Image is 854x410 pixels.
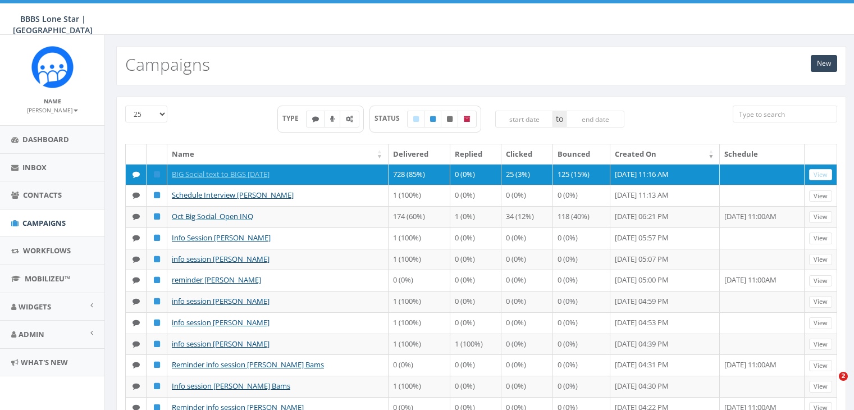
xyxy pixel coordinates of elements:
[389,312,450,334] td: 1 (100%)
[501,354,553,376] td: 0 (0%)
[501,164,553,185] td: 25 (3%)
[133,171,140,178] i: Text SMS
[133,382,140,390] i: Text SMS
[23,245,71,256] span: Workflows
[154,192,160,199] i: Published
[450,312,502,334] td: 0 (0%)
[816,372,843,399] iframe: Intercom live chat
[389,227,450,249] td: 1 (100%)
[154,361,160,368] i: Published
[172,381,290,391] a: Info session [PERSON_NAME] Bams
[154,276,160,284] i: Published
[839,372,848,381] span: 2
[553,376,611,397] td: 0 (0%)
[720,270,805,291] td: [DATE] 11:00AM
[172,254,270,264] a: info session [PERSON_NAME]
[324,111,341,127] label: Ringless Voice Mail
[172,190,294,200] a: Schedule Interview [PERSON_NAME]
[809,254,832,266] a: View
[21,357,68,367] span: What's New
[450,270,502,291] td: 0 (0%)
[424,111,442,127] label: Published
[553,312,611,334] td: 0 (0%)
[167,144,389,164] th: Name: activate to sort column ascending
[610,334,720,355] td: [DATE] 04:39 PM
[501,249,553,270] td: 0 (0%)
[154,171,160,178] i: Published
[501,185,553,206] td: 0 (0%)
[441,111,459,127] label: Unpublished
[172,275,261,285] a: reminder [PERSON_NAME]
[389,164,450,185] td: 728 (85%)
[447,116,453,122] i: Unpublished
[389,270,450,291] td: 0 (0%)
[450,291,502,312] td: 0 (0%)
[610,206,720,227] td: [DATE] 06:21 PM
[133,256,140,263] i: Text SMS
[133,361,140,368] i: Text SMS
[610,270,720,291] td: [DATE] 05:00 PM
[389,185,450,206] td: 1 (100%)
[553,334,611,355] td: 0 (0%)
[450,164,502,185] td: 0 (0%)
[133,234,140,242] i: Text SMS
[501,144,553,164] th: Clicked
[330,116,335,122] i: Ringless Voice Mail
[125,55,210,74] h2: Campaigns
[450,206,502,227] td: 1 (0%)
[133,192,140,199] i: Text SMS
[172,339,270,349] a: info session [PERSON_NAME]
[413,116,419,122] i: Draft
[154,298,160,305] i: Published
[553,206,611,227] td: 118 (40%)
[610,354,720,376] td: [DATE] 04:31 PM
[450,334,502,355] td: 1 (100%)
[610,249,720,270] td: [DATE] 05:07 PM
[458,111,477,127] label: Archived
[133,298,140,305] i: Text SMS
[306,111,325,127] label: Text SMS
[23,190,62,200] span: Contacts
[133,340,140,348] i: Text SMS
[13,13,93,35] span: BBBS Lone Star | [GEOGRAPHIC_DATA]
[22,162,47,172] span: Inbox
[450,185,502,206] td: 0 (0%)
[154,234,160,242] i: Published
[389,376,450,397] td: 1 (100%)
[154,382,160,390] i: Published
[312,116,319,122] i: Text SMS
[610,227,720,249] td: [DATE] 05:57 PM
[720,354,805,376] td: [DATE] 11:00AM
[809,211,832,223] a: View
[346,116,353,122] i: Automated Message
[610,185,720,206] td: [DATE] 11:13 AM
[430,116,436,122] i: Published
[22,134,69,144] span: Dashboard
[720,144,805,164] th: Schedule
[809,339,832,350] a: View
[172,169,270,179] a: BIG Social text to BIGS [DATE]
[450,249,502,270] td: 0 (0%)
[720,206,805,227] td: [DATE] 11:00AM
[501,206,553,227] td: 34 (12%)
[172,359,324,370] a: Reminder info session [PERSON_NAME] Bams
[133,276,140,284] i: Text SMS
[566,111,624,127] input: end date
[501,227,553,249] td: 0 (0%)
[133,319,140,326] i: Text SMS
[389,291,450,312] td: 1 (100%)
[809,360,832,372] a: View
[553,249,611,270] td: 0 (0%)
[25,274,70,284] span: MobilizeU™
[809,296,832,308] a: View
[610,291,720,312] td: [DATE] 04:59 PM
[495,111,554,127] input: start date
[610,312,720,334] td: [DATE] 04:53 PM
[553,185,611,206] td: 0 (0%)
[501,334,553,355] td: 0 (0%)
[27,104,78,115] a: [PERSON_NAME]
[610,164,720,185] td: [DATE] 11:16 AM
[407,111,425,127] label: Draft
[553,111,566,127] span: to
[809,190,832,202] a: View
